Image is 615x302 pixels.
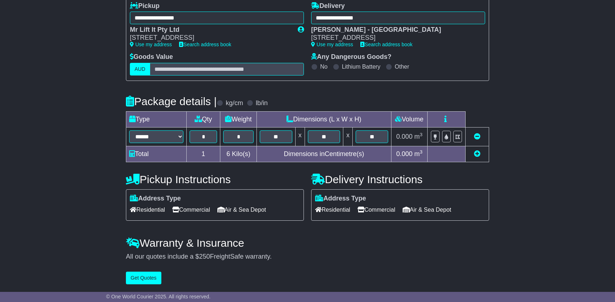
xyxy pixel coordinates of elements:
div: [STREET_ADDRESS] [311,34,478,42]
a: Remove this item [474,133,480,140]
span: 0.000 [396,133,412,140]
a: Search address book [360,42,412,47]
td: Volume [391,111,427,127]
a: Use my address [311,42,353,47]
h4: Pickup Instructions [126,173,304,185]
h4: Package details | [126,95,217,107]
label: Delivery [311,2,345,10]
td: Total [126,146,187,162]
div: [PERSON_NAME] - [GEOGRAPHIC_DATA] [311,26,478,34]
a: Search address book [179,42,231,47]
span: 0.000 [396,150,412,158]
label: Pickup [130,2,160,10]
div: All our quotes include a $ FreightSafe warranty. [126,253,489,261]
label: Goods Value [130,53,173,61]
span: Air & Sea Depot [217,204,266,215]
span: m [414,150,423,158]
label: Address Type [130,195,181,203]
td: Kilo(s) [220,146,257,162]
label: kg/cm [226,99,243,107]
label: lb/in [256,99,268,107]
label: No [320,63,327,70]
h4: Delivery Instructions [311,173,489,185]
td: 1 [187,146,220,162]
label: Address Type [315,195,366,203]
td: Qty [187,111,220,127]
td: Dimensions in Centimetre(s) [256,146,391,162]
span: m [414,133,423,140]
span: 250 [199,253,210,260]
td: x [343,127,353,146]
span: Residential [315,204,350,215]
a: Use my address [130,42,172,47]
button: Get Quotes [126,272,161,284]
div: Mr Lift It Pty Ltd [130,26,290,34]
span: © One World Courier 2025. All rights reserved. [106,294,211,299]
sup: 3 [420,132,423,137]
td: Type [126,111,187,127]
span: Residential [130,204,165,215]
label: Any Dangerous Goods? [311,53,391,61]
label: AUD [130,63,150,75]
td: Weight [220,111,257,127]
td: Dimensions (L x W x H) [256,111,391,127]
a: Add new item [474,150,480,158]
span: Commercial [357,204,395,215]
label: Other [395,63,409,70]
span: 6 [226,150,230,158]
sup: 3 [420,149,423,155]
label: Lithium Battery [342,63,381,70]
div: [STREET_ADDRESS] [130,34,290,42]
h4: Warranty & Insurance [126,237,489,249]
span: Commercial [172,204,210,215]
span: Air & Sea Depot [403,204,451,215]
td: x [295,127,305,146]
